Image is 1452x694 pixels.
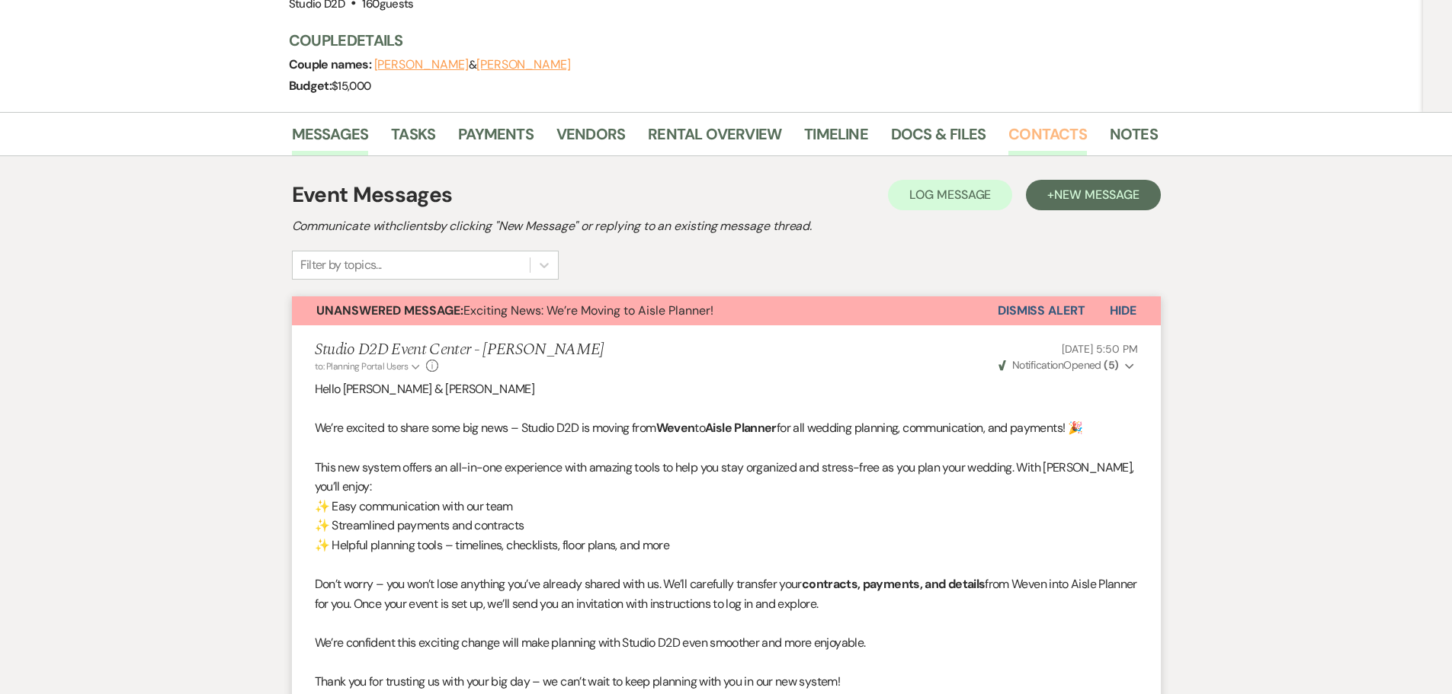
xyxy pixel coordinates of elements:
h3: Couple Details [289,30,1143,51]
span: Log Message [909,187,991,203]
p: We’re confident this exciting change will make planning with Studio D2D even smoother and more en... [315,633,1138,653]
span: Budget: [289,78,332,94]
span: [DATE] 5:50 PM [1062,342,1137,356]
button: [PERSON_NAME] [374,59,469,71]
a: Timeline [804,122,868,155]
span: Opened [998,358,1119,372]
a: Tasks [391,122,435,155]
p: Don’t worry – you won’t lose anything you’ve already shared with us. We’ll carefully transfer you... [315,574,1138,613]
a: Contacts [1008,122,1087,155]
span: Hide [1110,302,1136,318]
div: Filter by topics... [300,256,382,274]
a: Messages [292,122,369,155]
button: to: Planning Portal Users [315,360,423,373]
a: Payments [458,122,534,155]
button: [PERSON_NAME] [476,59,571,71]
span: Couple names: [289,56,374,72]
span: Notification [1012,358,1063,372]
p: ✨ Helpful planning tools – timelines, checklists, floor plans, and more [315,536,1138,555]
a: Vendors [556,122,625,155]
h5: Studio D2D Event Center - [PERSON_NAME] [315,341,604,360]
p: We’re excited to share some big news – Studio D2D is moving from to for all wedding planning, com... [315,418,1138,438]
span: Exciting News: We’re Moving to Aisle Planner! [316,302,713,318]
h1: Event Messages [292,179,453,211]
a: Notes [1110,122,1158,155]
p: ✨ Streamlined payments and contracts [315,516,1138,536]
button: NotificationOpened (5) [996,357,1138,373]
button: Unanswered Message:Exciting News: We’re Moving to Aisle Planner! [292,296,998,325]
strong: Weven [656,420,695,436]
p: Hello [PERSON_NAME] & [PERSON_NAME] [315,379,1138,399]
button: Dismiss Alert [998,296,1085,325]
span: $15,000 [332,78,371,94]
p: This new system offers an all-in-one experience with amazing tools to help you stay organized and... [315,458,1138,497]
button: +New Message [1026,180,1160,210]
strong: Unanswered Message: [316,302,463,318]
p: Thank you for trusting us with your big day – we can’t wait to keep planning with you in our new ... [315,672,1138,692]
a: Rental Overview [648,122,781,155]
p: ✨ Easy communication with our team [315,497,1138,517]
h2: Communicate with clients by clicking "New Message" or replying to an existing message thread. [292,217,1161,235]
button: Log Message [888,180,1012,210]
span: New Message [1054,187,1139,203]
span: to: Planning Portal Users [315,360,409,373]
strong: Aisle Planner [705,420,777,436]
strong: ( 5 ) [1104,358,1118,372]
button: Hide [1085,296,1161,325]
strong: contracts, payments, and details [802,576,986,592]
span: & [374,57,571,72]
a: Docs & Files [891,122,986,155]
